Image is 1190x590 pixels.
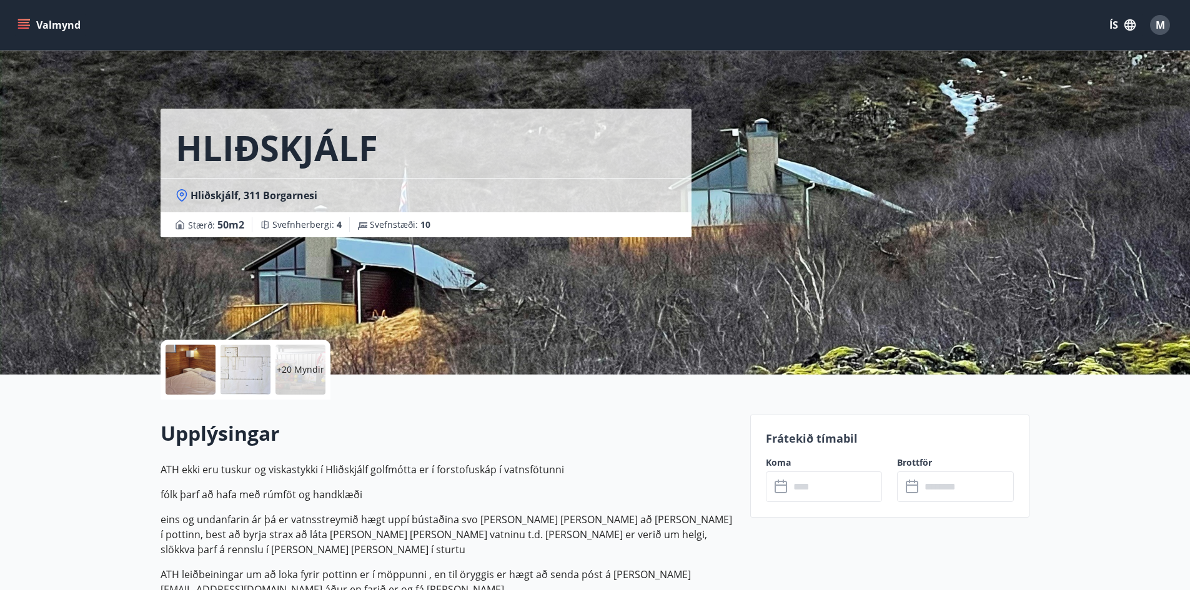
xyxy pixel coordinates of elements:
[161,487,735,502] p: fólk þarf að hafa með rúmföt og handklæði
[217,218,244,232] span: 50 m2
[272,219,342,231] span: Svefnherbergi :
[161,420,735,447] h2: Upplýsingar
[161,512,735,557] p: eins og undanfarin ár þá er vatnsstreymið hægt uppí bústaðina svo [PERSON_NAME] [PERSON_NAME] að ...
[766,430,1014,446] p: Frátekið tímabil
[1145,10,1175,40] button: M
[188,217,244,232] span: Stærð :
[370,219,430,231] span: Svefnstæði :
[191,189,317,202] span: Hliðskjálf, 311 Borgarnesi
[1103,14,1143,36] button: ÍS
[1156,18,1165,32] span: M
[176,124,378,171] h1: HLIÐSKJÁLF
[897,456,1014,469] label: Brottför
[277,363,324,376] p: +20 Myndir
[337,219,342,230] span: 4
[161,462,735,477] p: ATH ekki eru tuskur og viskastykki í Hliðskjálf golfmótta er í forstofuskáp í vatnsfötunni
[420,219,430,230] span: 10
[766,456,883,469] label: Koma
[15,14,86,36] button: menu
